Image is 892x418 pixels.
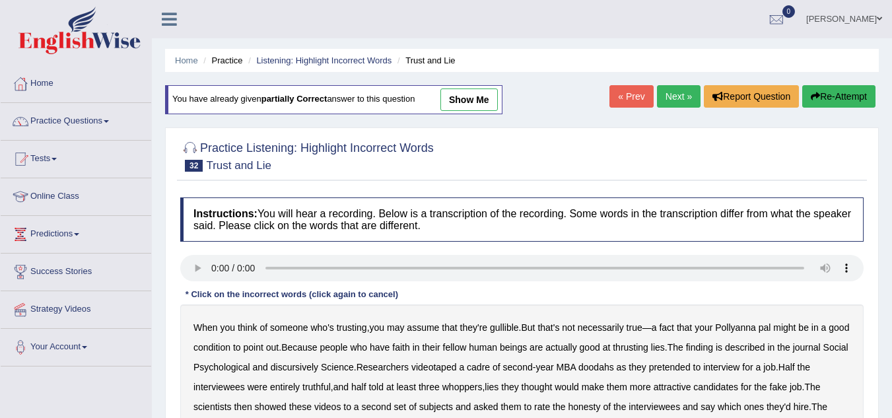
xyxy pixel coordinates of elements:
[387,322,404,333] b: may
[770,382,787,392] b: fake
[798,362,810,372] b: the
[793,342,821,353] b: journal
[627,322,642,333] b: true
[333,382,349,392] b: and
[767,401,791,412] b: they'd
[422,342,440,353] b: their
[321,362,354,372] b: Science
[804,382,820,392] b: The
[756,362,761,372] b: a
[392,342,409,353] b: faith
[1,291,151,324] a: Strategy Videos
[193,362,250,372] b: Psychological
[413,342,420,353] b: in
[443,342,467,353] b: fellow
[460,322,488,333] b: they're
[220,322,235,333] b: you
[1,141,151,174] a: Tests
[419,401,453,412] b: subjects
[259,322,267,333] b: of
[578,362,614,372] b: doodahs
[459,362,464,372] b: a
[354,401,359,412] b: a
[261,94,327,104] b: partially correct
[351,382,366,392] b: half
[798,322,809,333] b: be
[534,401,550,412] b: rate
[704,85,799,108] button: Report Question
[396,382,416,392] b: least
[501,382,518,392] b: they
[337,322,367,333] b: trusting
[503,362,533,372] b: second
[683,401,698,412] b: and
[553,401,565,412] b: the
[256,55,392,65] a: Listening: Highlight Incorrect Words
[357,362,409,372] b: Researchers
[703,362,739,372] b: interview
[607,382,627,392] b: them
[693,382,738,392] b: candidates
[180,288,403,300] div: * Click on the incorrect words (click again to cancel)
[1,65,151,98] a: Home
[440,88,498,111] a: show me
[266,342,279,353] b: out
[629,401,680,412] b: interviewees
[716,342,722,353] b: is
[233,342,241,353] b: to
[686,342,713,353] b: finding
[193,382,245,392] b: interviewees
[695,322,712,333] b: your
[500,401,521,412] b: them
[617,362,627,372] b: as
[829,322,849,333] b: good
[1,216,151,249] a: Predictions
[1,329,151,362] a: Your Account
[289,401,312,412] b: these
[193,208,257,219] b: Instructions:
[248,382,267,392] b: were
[659,322,674,333] b: fact
[715,322,756,333] b: Pollyanna
[744,401,764,412] b: ones
[562,322,574,333] b: not
[320,342,348,353] b: people
[490,322,519,333] b: gullible
[693,362,701,372] b: to
[582,382,604,392] b: make
[193,342,230,353] b: condition
[811,401,827,412] b: The
[521,322,535,333] b: But
[630,382,651,392] b: more
[580,342,600,353] b: good
[442,322,457,333] b: that
[175,55,198,65] a: Home
[537,322,559,333] b: that's
[535,362,553,372] b: year
[811,322,819,333] b: in
[652,322,657,333] b: a
[823,342,848,353] b: Social
[609,85,653,108] a: « Prev
[603,401,611,412] b: of
[763,362,776,372] b: job
[409,401,417,412] b: of
[343,401,351,412] b: to
[244,342,263,353] b: point
[654,382,691,392] b: attractive
[370,322,385,333] b: you
[649,362,691,372] b: pretended
[314,401,341,412] b: videos
[180,197,864,242] h4: You will hear a recording. Below is a transcription of the recording. Some words in the transcrip...
[185,160,203,172] span: 32
[310,322,333,333] b: who's
[603,342,611,353] b: at
[493,362,500,372] b: of
[193,322,218,333] b: When
[725,342,765,353] b: described
[281,342,317,353] b: Because
[790,382,802,392] b: job
[180,139,434,172] h2: Practice Listening: Highlight Incorrect Words
[469,342,497,353] b: human
[302,382,331,392] b: truthful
